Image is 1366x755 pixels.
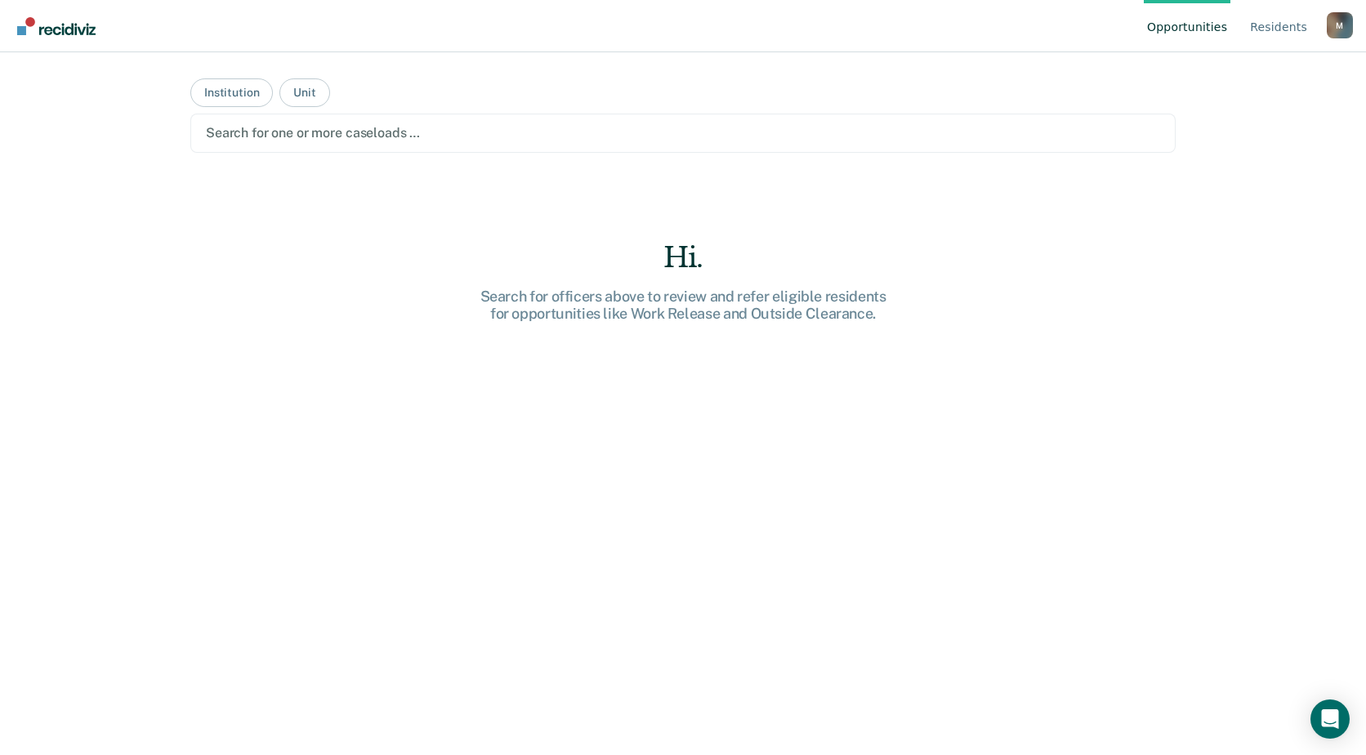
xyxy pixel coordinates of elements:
[279,78,329,107] button: Unit
[17,17,96,35] img: Recidiviz
[1327,12,1353,38] button: Profile dropdown button
[190,78,273,107] button: Institution
[422,241,944,275] div: Hi.
[1310,699,1350,739] div: Open Intercom Messenger
[1327,12,1353,38] div: M
[422,288,944,323] div: Search for officers above to review and refer eligible residents for opportunities like Work Rele...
